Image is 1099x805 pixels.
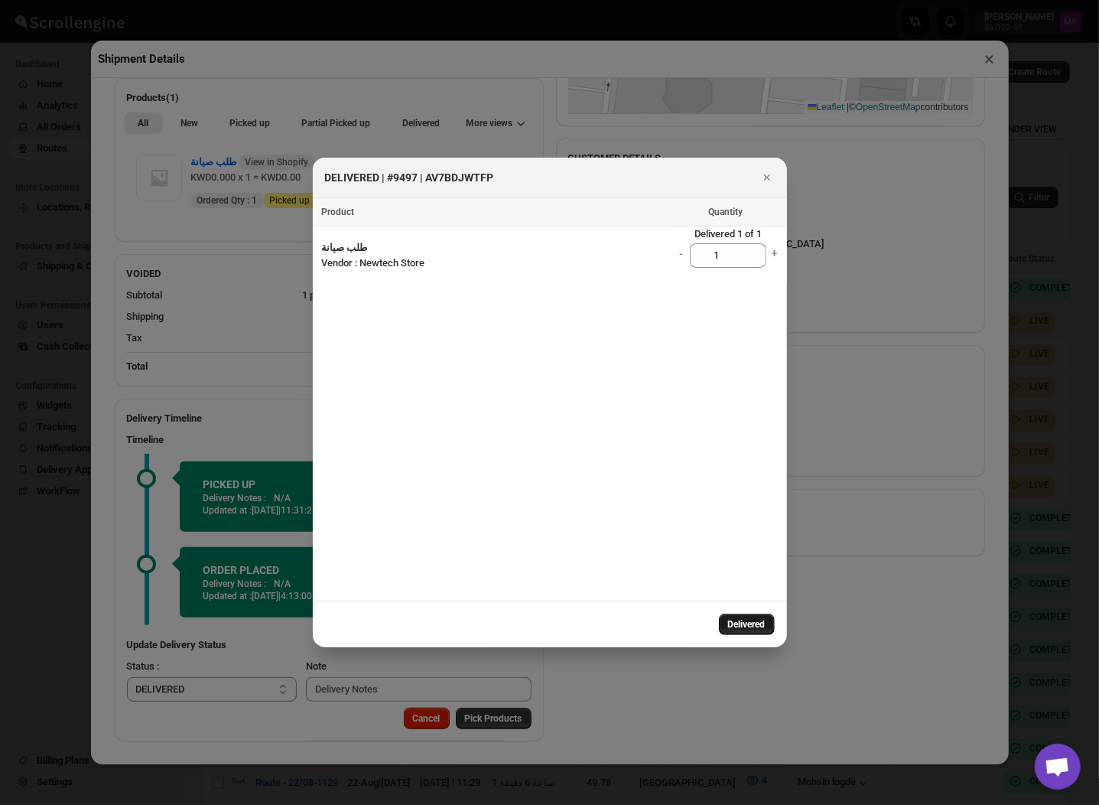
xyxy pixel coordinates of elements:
span: Product [322,207,355,217]
h3: طلب صيانة [322,240,644,256]
a: دردشة مفتوحة [1035,744,1081,790]
a: + [766,242,783,269]
button: Delivered [719,614,775,635]
span: - [679,248,683,259]
span: Delivered 1 of 1 [669,227,786,242]
h2: DELIVERED | #9497 | AV7BDJWTFP [325,170,494,185]
span: + [772,248,777,259]
span: Quantity [708,207,743,217]
span: Vendor : Newtech Store [322,257,425,269]
a: - [673,242,690,269]
span: Delivered [728,618,766,631]
button: Close [756,167,778,188]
